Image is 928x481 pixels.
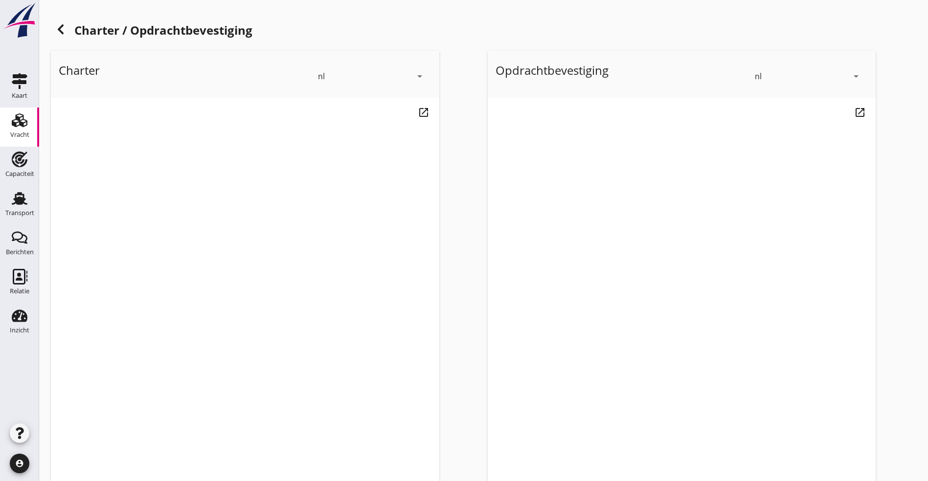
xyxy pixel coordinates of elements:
[10,288,29,294] div: Relatie
[10,131,29,138] div: Vracht
[59,63,304,78] h3: Charter
[318,72,325,81] div: nl
[496,63,741,78] h3: Opdrachtbevestiging
[755,72,762,81] div: nl
[2,2,37,39] img: logo-small.a267ee39.svg
[51,20,916,43] h1: Charter / Opdrachtbevestiging
[6,249,34,255] div: Berichten
[414,70,426,82] i: arrow_drop_down
[854,107,866,118] i: open_in_new
[12,92,27,99] div: Kaart
[10,454,29,473] i: account_circle
[5,171,34,177] div: Capaciteit
[418,107,430,118] i: open_in_new
[5,210,34,216] div: Transport
[10,327,29,333] div: Inzicht
[850,70,862,82] i: arrow_drop_down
